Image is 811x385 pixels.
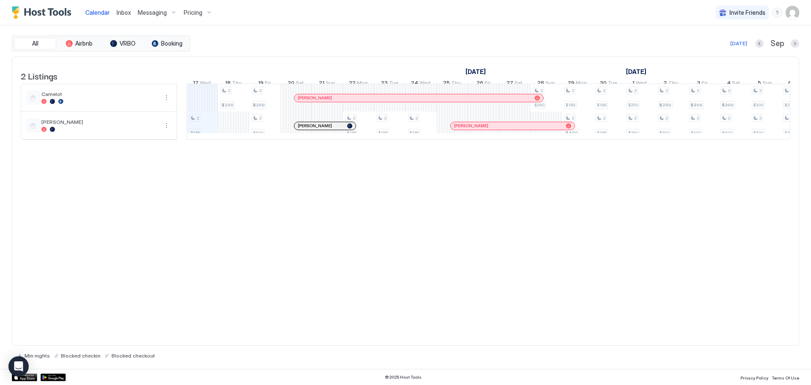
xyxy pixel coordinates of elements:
[381,79,388,88] span: 23
[319,79,324,88] span: 21
[451,79,461,88] span: Thu
[756,78,774,90] a: October 5, 2025
[120,40,136,47] span: VRBO
[697,79,700,88] span: 3
[258,79,264,88] span: 19
[454,123,488,128] span: [PERSON_NAME]
[21,69,57,82] span: 2 Listings
[161,93,171,103] div: menu
[772,373,799,382] a: Terms Of Use
[112,352,155,359] span: Blocked checkout
[484,79,490,88] span: Fri
[566,78,589,90] a: September 29, 2025
[786,6,799,19] div: User profile
[603,88,605,93] span: 2
[755,39,764,48] button: Previous month
[628,102,638,108] span: $250
[379,78,400,90] a: September 23, 2025
[628,130,638,136] span: $250
[636,79,647,88] span: Wed
[728,88,730,93] span: 2
[265,79,271,88] span: Fri
[702,79,708,88] span: Fri
[409,130,419,136] span: $185
[385,374,422,380] span: © 2025 Host Tools
[253,130,263,136] span: $400
[784,130,795,136] span: $250
[661,78,680,90] a: October 2, 2025
[12,6,75,19] a: Host Tools Logo
[286,78,306,90] a: September 20, 2025
[441,78,463,90] a: September 25, 2025
[347,78,370,90] a: September 22, 2025
[772,375,799,380] span: Terms Of Use
[722,130,732,136] span: $400
[695,78,710,90] a: October 3, 2025
[603,115,605,121] span: 2
[668,79,678,88] span: Thu
[191,78,213,90] a: September 17, 2025
[232,79,242,88] span: Thu
[632,79,634,88] span: 1
[597,130,607,136] span: $185
[256,78,273,90] a: September 19, 2025
[138,9,167,16] span: Messaging
[753,102,763,108] span: $300
[146,38,188,49] button: Booking
[572,88,574,93] span: 2
[535,78,557,90] a: September 28, 2025
[463,66,488,78] a: September 2, 2025
[576,79,587,88] span: Mon
[191,130,200,136] span: $185
[196,115,199,121] span: 2
[161,120,171,131] div: menu
[117,9,131,16] span: Inbox
[697,115,699,121] span: 2
[753,130,763,136] span: $300
[161,93,171,103] button: More options
[758,79,761,88] span: 5
[727,79,731,88] span: 4
[349,79,356,88] span: 22
[443,79,450,88] span: 25
[384,115,386,121] span: 2
[691,130,701,136] span: $400
[117,8,131,17] a: Inbox
[326,79,335,88] span: Sun
[624,66,648,78] a: October 1, 2025
[534,102,544,108] span: $250
[784,102,795,108] span: $250
[770,39,784,49] span: Sep
[259,88,261,93] span: 2
[75,40,93,47] span: Airbnb
[537,79,544,88] span: 28
[504,78,525,90] a: September 27, 2025
[474,78,493,90] a: September 26, 2025
[730,40,747,47] div: [DATE]
[762,79,772,88] span: Sun
[630,78,649,90] a: October 1, 2025
[317,78,337,90] a: September 21, 2025
[506,79,513,88] span: 27
[223,78,244,90] a: September 18, 2025
[566,130,578,136] span: $400
[634,88,637,93] span: 2
[161,40,182,47] span: Booking
[357,79,368,88] span: Mon
[634,115,637,121] span: 2
[411,79,418,88] span: 24
[409,78,433,90] a: September 24, 2025
[514,79,523,88] span: Sat
[540,88,543,93] span: 2
[597,102,607,108] span: $185
[24,352,50,359] span: Min nights
[729,9,765,16] span: Invite Friends
[476,79,483,88] span: 26
[759,88,762,93] span: 2
[691,102,702,108] span: $300
[41,91,158,97] span: Camelot
[58,38,100,49] button: Airbnb
[659,130,669,136] span: $300
[353,115,355,121] span: 2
